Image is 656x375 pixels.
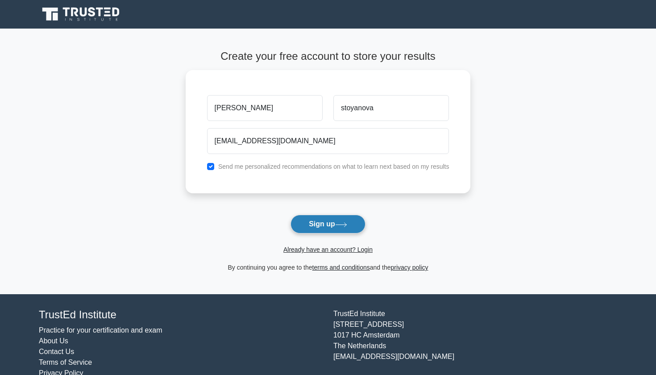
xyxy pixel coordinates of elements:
input: Last name [333,95,449,121]
h4: Create your free account to store your results [186,50,471,63]
a: About Us [39,337,68,345]
input: Email [207,128,449,154]
h4: TrustEd Institute [39,308,323,321]
label: Send me personalized recommendations on what to learn next based on my results [218,163,449,170]
a: Contact Us [39,348,74,355]
div: By continuing you agree to the and the [180,262,476,273]
a: Practice for your certification and exam [39,326,162,334]
button: Sign up [291,215,365,233]
a: Terms of Service [39,358,92,366]
a: privacy policy [391,264,428,271]
a: Already have an account? Login [283,246,373,253]
a: terms and conditions [312,264,370,271]
input: First name [207,95,323,121]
